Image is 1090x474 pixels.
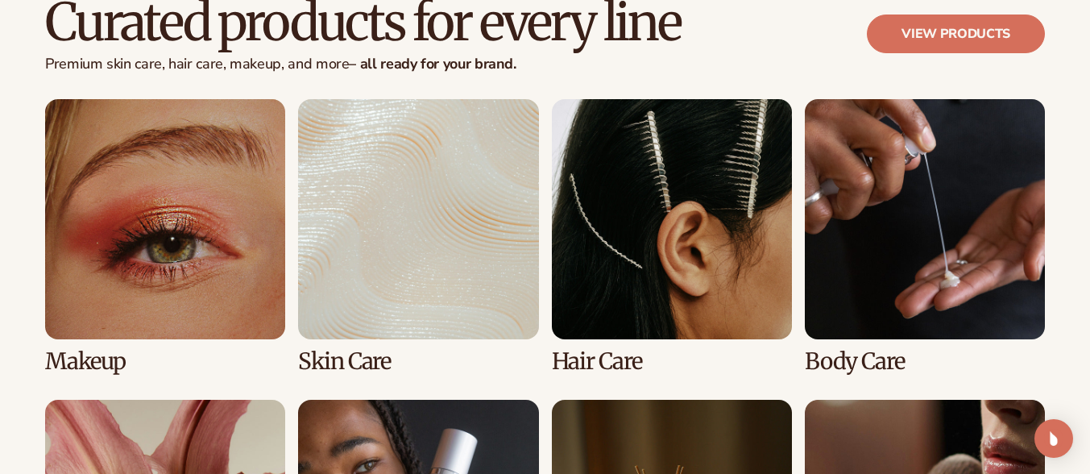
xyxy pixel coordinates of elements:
h3: Makeup [45,349,285,374]
h3: Hair Care [552,349,792,374]
a: View products [867,15,1045,53]
p: Premium skin care, hair care, makeup, and more [45,56,681,73]
div: 4 / 8 [805,99,1045,374]
strong: – all ready for your brand. [349,54,516,73]
h3: Skin Care [298,349,538,374]
h3: Body Care [805,349,1045,374]
div: Open Intercom Messenger [1034,419,1073,458]
div: 3 / 8 [552,99,792,374]
div: 1 / 8 [45,99,285,374]
div: 2 / 8 [298,99,538,374]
